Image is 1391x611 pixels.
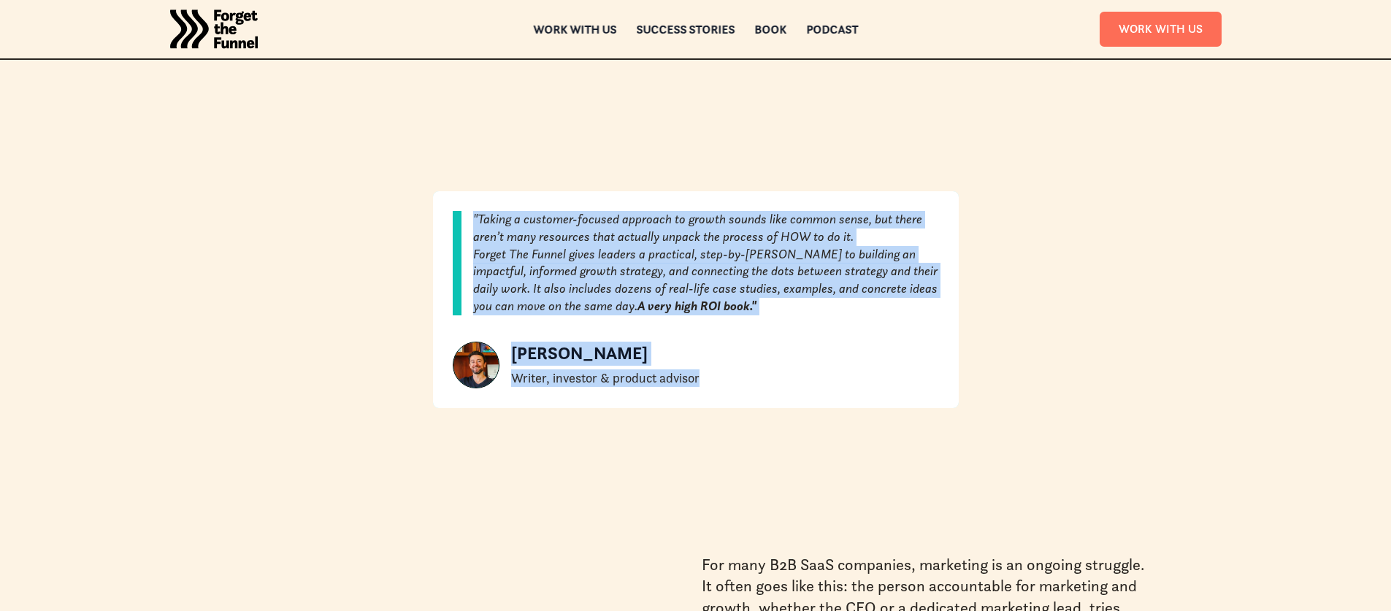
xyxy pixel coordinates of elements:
[511,369,700,387] div: Writer, investor & product advisor
[637,298,756,314] em: A very high ROI book."
[1100,12,1222,46] a: Work With Us
[806,24,858,34] a: Podcast
[636,24,735,34] a: Success Stories
[533,24,616,34] a: Work with us
[473,211,922,245] em: "Taking a customer-focused approach to growth sounds like common sense, but there aren’t many res...
[473,246,938,314] em: Forget The Funnel gives leaders a practical, step-by-[PERSON_NAME] to building an impactful, info...
[511,342,700,366] div: [PERSON_NAME]
[754,24,786,34] a: Book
